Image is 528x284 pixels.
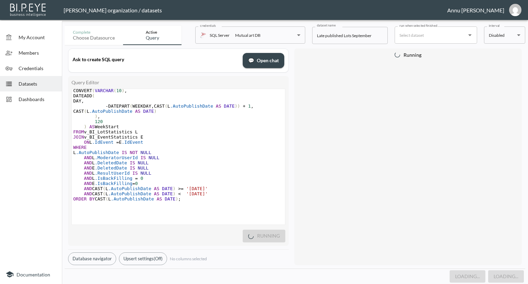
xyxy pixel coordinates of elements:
span: ) [84,124,87,129]
span: My Account [19,34,56,41]
span: .DeletedDate [95,160,127,165]
button: Open [465,30,475,40]
span: Dashboards [19,96,56,103]
span: DATE [165,196,175,201]
span: JOIN [73,134,84,140]
div: Active [146,30,159,35]
a: Documentation [5,270,56,278]
span: AND [84,160,92,165]
button: chatOpen chat [243,53,284,68]
span: DATEPART WEEKDAY CAST L [73,103,254,109]
span: ; [178,196,181,201]
span: ( [84,109,87,114]
span: ) [173,191,176,196]
span: DATEADD [73,93,95,98]
span: VARCHAR [95,88,114,93]
span: IS [130,165,135,171]
span: L [73,150,151,155]
span: L [73,176,143,181]
label: dataset name [317,23,335,28]
span: AS [216,103,221,109]
span: , [251,103,254,109]
span: NULL [138,160,148,165]
span: .DeletedDate [95,165,127,171]
span: .ResultUserId [95,171,130,176]
span: .AutoPublishDate [76,150,119,155]
span: CAST L [73,109,157,114]
span: CAST L [73,196,181,201]
span: .IdEvent [122,140,143,145]
span: AND [84,176,92,181]
span: NOT [130,150,137,155]
span: E [73,181,138,186]
span: DATE [224,103,234,109]
span: AND [84,186,92,191]
span: ( [103,186,106,191]
span: )) [235,103,240,109]
span: = [132,181,135,186]
span: .IdEvent [92,140,114,145]
span: AS [157,196,162,201]
span: Open chat [248,56,279,65]
span: DAY [73,98,84,103]
span: AND [84,171,92,176]
span: IS [130,160,135,165]
span: .AutoPublishDate [108,186,151,191]
span: .IsBackFilling [95,181,133,186]
span: v_BI_EventStatistics E [73,134,143,140]
span: DATE [162,191,173,196]
span: .AutoPublishDate [89,109,132,114]
span: NULL [138,165,148,171]
div: Mutual art DB [235,31,261,39]
span: '[DATE]' [186,186,208,191]
span: AND [84,191,92,196]
span: , [81,98,84,103]
span: + [243,103,245,109]
span: ORDER [73,196,87,201]
div: Ask to create SQL query [73,56,239,62]
span: AS [89,124,95,129]
img: mssql icon [200,32,206,38]
span: ( [92,88,95,93]
span: AS [135,109,141,114]
button: Database navigator [68,252,116,265]
span: 10 [116,88,122,93]
span: NULL [148,155,159,160]
span: ) [154,109,157,114]
img: bipeye-logo [9,2,48,17]
span: , [151,103,154,109]
span: , [124,88,127,93]
div: Annu [PERSON_NAME] [447,7,504,13]
div: Choose datasource [73,35,115,41]
span: NULL [141,150,151,155]
span: = [135,176,138,181]
span: .AutoPublishDate [170,103,213,109]
input: Select dataset [398,30,464,41]
span: ( [103,191,106,196]
span: FROM [73,129,84,134]
button: annu@mutualart.com [504,2,526,18]
div: [PERSON_NAME] organization / datasets [64,7,447,13]
label: interval [489,23,500,28]
span: L E [73,140,143,145]
span: AS [154,191,159,196]
span: IS [122,150,127,155]
span: , [97,114,100,119]
span: L [73,171,151,176]
div: Query Editor [71,79,285,85]
span: CONVERT [73,88,127,93]
span: '[DATE]' [186,191,208,196]
button: Upsert settings(Off) [119,252,167,265]
span: 0 [141,176,143,181]
span: AND [84,181,92,186]
span: ) [175,196,178,201]
span: CAST L [73,191,208,196]
span: chat [248,56,254,65]
span: Credentials [19,65,56,72]
div: Running [298,52,518,58]
span: AND [84,155,92,160]
label: credentials [200,23,216,28]
span: IS [141,155,146,160]
span: DATE [162,186,173,191]
span: E [73,165,148,171]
